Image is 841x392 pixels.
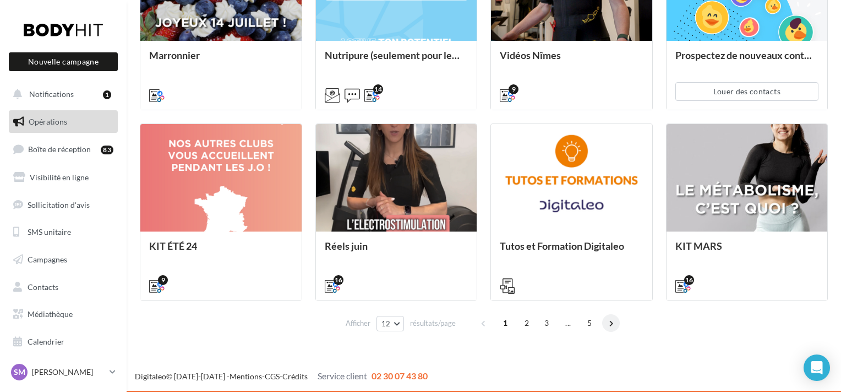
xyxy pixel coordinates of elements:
div: 16 [334,275,343,285]
button: Notifications 1 [7,83,116,106]
span: Sollicitation d'avis [28,200,90,209]
button: Louer des contacts [675,82,819,101]
span: © [DATE]-[DATE] - - - [135,372,428,381]
div: KIT MARS [675,240,819,262]
span: SM [14,367,25,378]
a: Crédits [282,372,308,381]
span: Campagnes [28,255,67,264]
div: 14 [373,84,383,94]
span: 3 [538,314,555,332]
div: 83 [101,146,113,154]
div: Prospectez de nouveaux contacts [675,50,819,72]
a: Opérations [7,110,120,133]
span: 12 [381,319,391,328]
div: 1 [103,90,111,99]
div: 9 [509,84,518,94]
span: 2 [518,314,536,332]
button: Nouvelle campagne [9,52,118,71]
div: Marronnier [149,50,293,72]
div: Nutripure (seulement pour les clubs test) [325,50,468,72]
span: Boîte de réception [28,144,91,154]
a: Campagnes [7,248,120,271]
a: SM [PERSON_NAME] [9,362,118,383]
span: résultats/page [410,318,456,329]
span: Service client [318,370,367,381]
span: Visibilité en ligne [30,173,89,182]
a: Digitaleo [135,372,166,381]
a: Sollicitation d'avis [7,194,120,217]
div: 16 [684,275,694,285]
a: CGS [265,372,280,381]
a: Médiathèque [7,303,120,326]
div: Réels juin [325,240,468,262]
div: 9 [158,275,168,285]
span: Afficher [346,318,370,329]
button: 12 [376,316,405,331]
span: SMS unitaire [28,227,71,237]
span: Contacts [28,282,58,292]
a: Mentions [230,372,262,381]
span: Médiathèque [28,309,73,319]
div: Vidéos Nîmes [500,50,643,72]
div: Open Intercom Messenger [804,355,830,381]
div: Tutos et Formation Digitaleo [500,240,643,262]
div: KIT ÉTÉ 24 [149,240,293,262]
span: 02 30 07 43 80 [372,370,428,381]
span: 5 [581,314,598,332]
span: ... [559,314,577,332]
span: Calendrier [28,337,64,346]
a: Visibilité en ligne [7,166,120,189]
span: Opérations [29,117,67,126]
p: [PERSON_NAME] [32,367,105,378]
a: Contacts [7,276,120,299]
span: Notifications [29,89,74,99]
a: Boîte de réception83 [7,137,120,161]
span: 1 [496,314,514,332]
a: SMS unitaire [7,221,120,244]
a: Calendrier [7,330,120,353]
